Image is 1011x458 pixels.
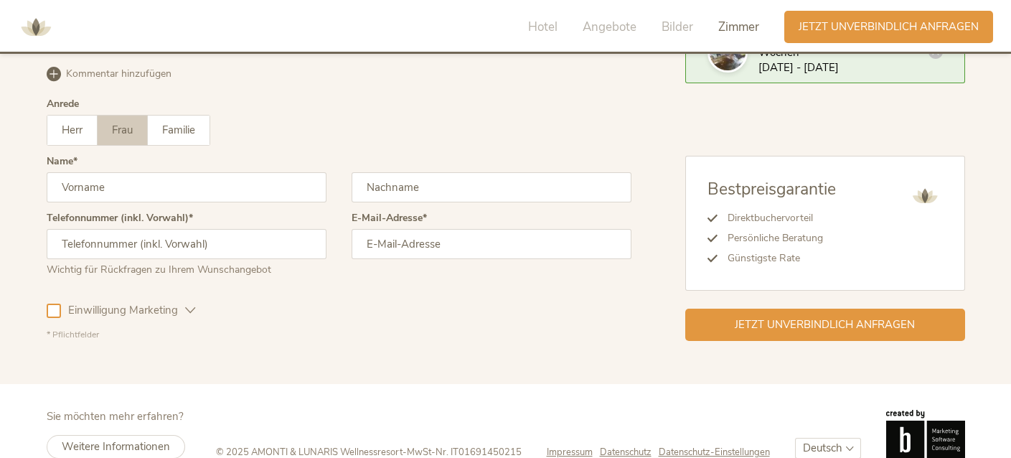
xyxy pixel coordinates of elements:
span: [PERSON_NAME]-Family-Wochen [758,30,885,60]
span: Weitere Informationen [62,439,170,454]
div: Anrede [47,99,79,109]
span: Jetzt unverbindlich anfragen [799,19,979,34]
span: Einwilligung Marketing [61,303,185,318]
li: Persönliche Beratung [718,228,836,248]
span: Hotel [528,19,558,35]
input: E-Mail-Adresse [352,229,631,259]
span: Zimmer [718,19,759,35]
span: Sie möchten mehr erfahren? [47,409,184,424]
label: Telefonnummer (inkl. Vorwahl) [47,213,193,223]
span: Frau [112,123,133,137]
div: Wichtig für Rückfragen zu Ihrem Wunschangebot [47,259,326,277]
img: AMONTI & LUNARIS Wellnessresort [14,6,57,49]
span: Kommentar hinzufügen [66,67,171,81]
li: Direktbuchervorteil [718,208,836,228]
li: Günstigste Rate [718,248,836,268]
span: Familie [162,123,195,137]
label: Name [47,156,77,167]
span: Bestpreisgarantie [707,178,836,200]
span: Jetzt unverbindlich anfragen [735,317,915,332]
span: [DATE] - [DATE] [758,60,839,75]
input: Nachname [352,172,631,202]
span: Bilder [662,19,693,35]
a: AMONTI & LUNARIS Wellnessresort [14,22,57,32]
span: Herr [62,123,83,137]
span: Angebote [583,19,636,35]
img: AMONTI & LUNARIS Wellnessresort [907,178,943,214]
label: E-Mail-Adresse [352,213,427,223]
div: * Pflichtfelder [47,329,631,341]
input: Vorname [47,172,326,202]
input: Telefonnummer (inkl. Vorwahl) [47,229,326,259]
